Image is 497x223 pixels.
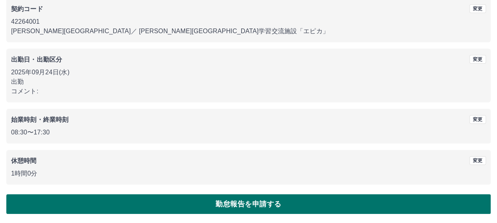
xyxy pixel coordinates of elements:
[11,56,62,63] b: 出勤日・出勤区分
[11,26,486,36] p: [PERSON_NAME][GEOGRAPHIC_DATA] ／ [PERSON_NAME][GEOGRAPHIC_DATA]学習交流施設「エピカ」
[11,87,486,96] p: コメント:
[11,157,37,164] b: 休憩時間
[11,6,43,12] b: 契約コード
[11,68,486,77] p: 2025年09月24日(水)
[11,169,486,178] p: 1時間0分
[11,77,486,87] p: 出勤
[469,55,486,64] button: 変更
[469,4,486,13] button: 変更
[469,115,486,124] button: 変更
[6,194,491,214] button: 勤怠報告を申請する
[11,116,68,123] b: 始業時刻・終業時刻
[11,128,486,137] p: 08:30 〜 17:30
[469,156,486,165] button: 変更
[11,17,486,26] p: 42264001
